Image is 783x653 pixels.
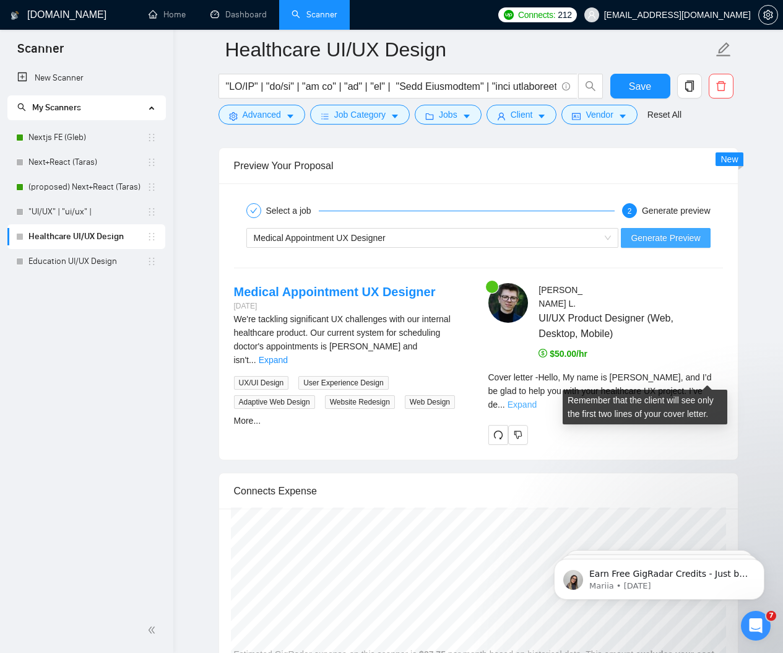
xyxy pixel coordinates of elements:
img: logo [11,6,19,25]
div: We're tackling significant UX challenges with our internal healthcare product. Our current system... [234,312,469,367]
div: Connects Expense [234,473,723,509]
span: holder [147,182,157,192]
li: New Scanner [7,66,165,90]
a: Medical Appointment UX Designer [234,285,436,299]
span: Vendor [586,108,613,121]
span: bars [321,112,329,121]
span: caret-down [286,112,295,121]
input: Scanner name... [225,34,713,65]
span: user [587,11,596,19]
span: caret-down [618,112,627,121]
span: Client [511,108,533,121]
span: [PERSON_NAME] L . [539,285,582,309]
a: Healthcare UI/UX Design [28,224,147,249]
a: dashboardDashboard [210,9,267,20]
a: Next+React (Taras) [28,150,147,175]
button: folderJobscaret-down [415,105,482,125]
a: More... [234,416,261,426]
div: Remember that the client will see only the first two lines of your cover letter. [563,390,727,424]
span: copy [678,81,701,92]
span: Job Category [334,108,386,121]
a: Reset All [647,108,681,121]
a: Expand [508,400,537,410]
span: caret-down [391,112,399,121]
a: Nextjs FE (Gleb) [28,125,147,150]
a: New Scanner [17,66,155,90]
span: caret-down [462,112,471,121]
li: (proposed) Next+React (Taras) [7,175,165,199]
span: idcard [572,112,581,121]
span: User Experience Design [298,376,388,390]
span: Generate Preview [631,231,700,245]
span: Adaptive Web Design [234,395,315,409]
iframe: Intercom live chat [741,611,771,641]
span: My Scanners [32,102,81,113]
a: searchScanner [292,9,337,20]
button: userClientcaret-down [487,105,557,125]
button: Generate Preview [621,228,710,248]
span: Save [629,79,651,94]
button: barsJob Categorycaret-down [310,105,410,125]
img: c10l5jFAHV8rh3EdBKP1tIsO_txzFZvZO98dOwmyMBvODpCCGwl2uI1qaqfCSDGaRL [488,283,528,323]
span: holder [147,256,157,266]
button: search [578,74,603,99]
span: holder [147,157,157,167]
span: Jobs [439,108,457,121]
li: Nextjs FE (Gleb) [7,125,165,150]
div: Remember that the client will see only the first two lines of your cover letter. [488,370,723,411]
li: Education UI/UX Design [7,249,165,274]
span: redo [489,430,508,440]
span: Medical Appointment UX Designer [254,233,386,243]
div: Generate preview [642,203,711,218]
span: folder [425,112,434,121]
li: "UI/UX" | "ui/ux" | [7,199,165,224]
span: 7 [766,611,776,621]
a: Expand [259,355,288,365]
span: ... [249,355,256,365]
span: Website Redesign [325,395,395,409]
button: copy [677,74,702,99]
iframe: Intercom notifications message [535,533,783,620]
span: check [250,207,257,214]
a: "UI/UX" | "ui/ux" | [28,199,147,224]
a: setting [758,10,778,20]
li: Healthcare UI/UX Design [7,224,165,249]
span: Scanner [7,40,74,66]
span: user [497,112,506,121]
li: Next+React (Taras) [7,150,165,175]
span: dollar [539,349,547,357]
span: UX/UI Design [234,376,289,390]
span: dislike [514,430,522,440]
a: (proposed) Next+React (Taras) [28,175,147,199]
a: Education UI/UX Design [28,249,147,274]
span: double-left [147,624,160,636]
input: Search Freelance Jobs... [226,79,556,94]
a: homeHome [149,9,186,20]
button: Save [610,74,670,99]
span: holder [147,232,157,242]
button: settingAdvancedcaret-down [218,105,305,125]
button: redo [488,425,508,445]
img: upwork-logo.png [504,10,514,20]
div: Preview Your Proposal [234,148,723,183]
div: Select a job [266,203,319,218]
span: $50.00/hr [539,349,587,359]
span: caret-down [537,112,546,121]
span: Cover letter - Hello, My name is [PERSON_NAME], and I’d be glad to help you with your healthcare ... [488,372,712,410]
span: info-circle [562,82,570,90]
span: 212 [558,8,571,22]
span: My Scanners [17,102,81,113]
span: edit [716,42,732,58]
span: Advanced [243,108,281,121]
span: Connects: [518,8,555,22]
button: dislike [508,425,528,445]
span: Web Design [405,395,455,409]
button: delete [709,74,733,99]
span: search [579,81,602,92]
span: UI/UX Product Designer (Web, Desktop, Mobile) [539,310,686,341]
span: New [720,154,738,164]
